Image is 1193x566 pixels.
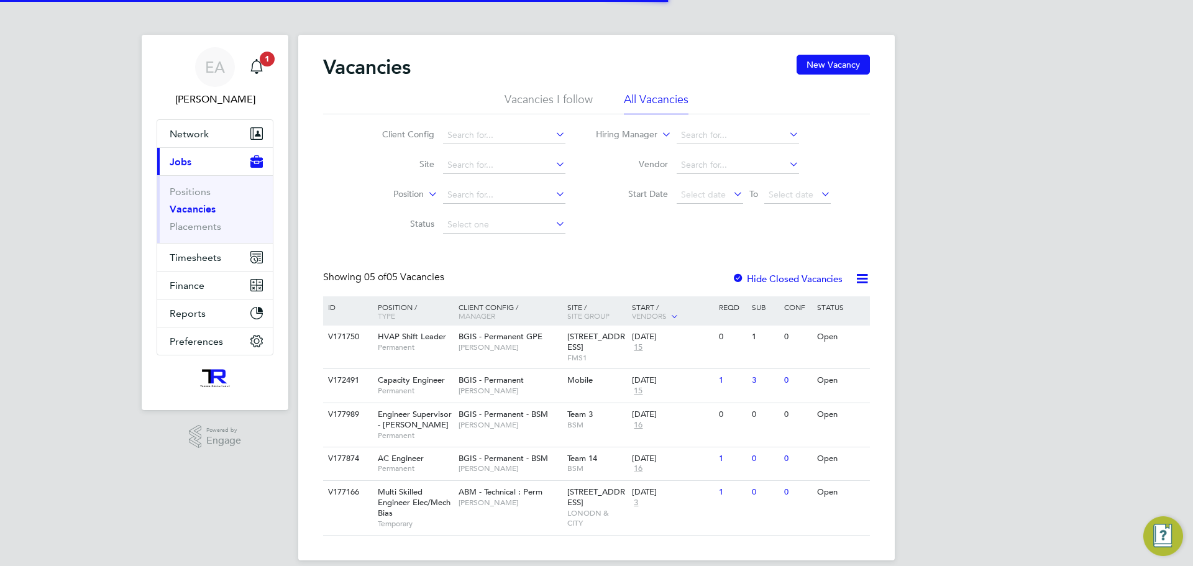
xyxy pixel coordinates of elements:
div: 1 [716,481,748,504]
span: 05 Vacancies [364,271,444,283]
span: Vendors [632,311,667,321]
span: BGIS - Permanent GPE [459,331,542,342]
span: Capacity Engineer [378,375,445,385]
span: 3 [632,498,640,508]
span: Engineer Supervisor - [PERSON_NAME] [378,409,452,430]
div: 0 [716,403,748,426]
span: Manager [459,311,495,321]
input: Search for... [677,157,799,174]
span: Jobs [170,156,191,168]
span: Powered by [206,425,241,436]
span: Permanent [378,463,452,473]
div: 0 [781,447,813,470]
span: [STREET_ADDRESS] [567,331,625,352]
input: Search for... [443,186,565,204]
button: New Vacancy [797,55,870,75]
div: [DATE] [632,454,713,464]
span: To [746,186,762,202]
div: [DATE] [632,409,713,420]
span: EA [205,59,225,75]
div: 1 [716,447,748,470]
div: Showing [323,271,447,284]
span: 16 [632,420,644,431]
span: Type [378,311,395,321]
div: 0 [781,403,813,426]
div: 1 [716,369,748,392]
span: FMS1 [567,353,626,363]
span: Reports [170,308,206,319]
span: Team 3 [567,409,593,419]
span: Ellis Andrew [157,92,273,107]
div: [DATE] [632,375,713,386]
button: Network [157,120,273,147]
a: Positions [170,186,211,198]
input: Search for... [677,127,799,144]
div: 0 [781,326,813,349]
span: Permanent [378,342,452,352]
div: Site / [564,296,629,326]
span: [PERSON_NAME] [459,420,561,430]
span: Preferences [170,335,223,347]
a: Vacancies [170,203,216,215]
div: Reqd [716,296,748,317]
label: Vendor [596,158,668,170]
div: V177166 [325,481,368,504]
div: 0 [749,447,781,470]
div: V172491 [325,369,368,392]
span: 15 [632,386,644,396]
button: Engage Resource Center [1143,516,1183,556]
div: Open [814,403,868,426]
span: Permanent [378,386,452,396]
button: Jobs [157,148,273,175]
div: 3 [749,369,781,392]
div: V171750 [325,326,368,349]
div: Open [814,447,868,470]
div: 0 [749,403,781,426]
div: Open [814,481,868,504]
span: BSM [567,420,626,430]
label: Position [352,188,424,201]
div: V177874 [325,447,368,470]
span: Permanent [378,431,452,440]
span: [STREET_ADDRESS] [567,486,625,508]
span: [PERSON_NAME] [459,342,561,352]
span: BSM [567,463,626,473]
button: Timesheets [157,244,273,271]
span: Select date [769,189,813,200]
span: LONODN & CITY [567,508,626,527]
div: 0 [749,481,781,504]
span: Engage [206,436,241,446]
label: Start Date [596,188,668,199]
label: Client Config [363,129,434,140]
div: Open [814,326,868,349]
a: Go to home page [157,368,273,388]
div: Position / [368,296,455,326]
div: 0 [716,326,748,349]
input: Search for... [443,157,565,174]
span: Site Group [567,311,610,321]
img: wearetecrec-logo-retina.png [198,368,232,388]
a: Powered byEngage [189,425,242,449]
div: 0 [781,369,813,392]
button: Preferences [157,327,273,355]
li: Vacancies I follow [505,92,593,114]
label: Hide Closed Vacancies [732,273,843,285]
a: Placements [170,221,221,232]
span: Select date [681,189,726,200]
button: Reports [157,299,273,327]
div: 1 [749,326,781,349]
button: Finance [157,272,273,299]
label: Hiring Manager [586,129,657,141]
span: BGIS - Permanent - BSM [459,453,548,463]
div: Sub [749,296,781,317]
span: Mobile [567,375,593,385]
span: 1 [260,52,275,66]
span: BGIS - Permanent - BSM [459,409,548,419]
div: Jobs [157,175,273,243]
span: Team 14 [567,453,597,463]
span: [PERSON_NAME] [459,463,561,473]
span: 16 [632,463,644,474]
div: Client Config / [455,296,564,326]
h2: Vacancies [323,55,411,80]
div: Conf [781,296,813,317]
